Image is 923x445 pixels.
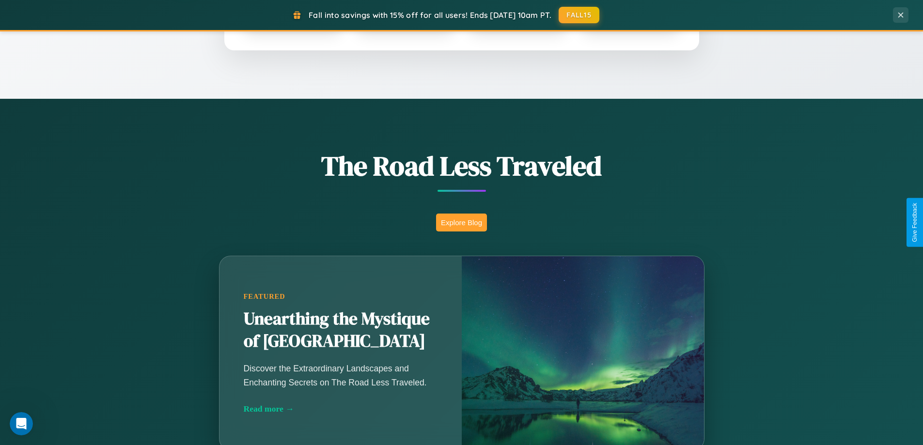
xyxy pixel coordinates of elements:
span: Fall into savings with 15% off for all users! Ends [DATE] 10am PT. [309,10,551,20]
div: Featured [244,292,438,301]
iframe: Intercom live chat [10,412,33,435]
button: FALL15 [559,7,599,23]
div: Give Feedback [911,203,918,242]
h1: The Road Less Traveled [171,147,752,184]
h2: Unearthing the Mystique of [GEOGRAPHIC_DATA] [244,308,438,353]
button: Explore Blog [436,214,487,231]
div: Read more → [244,404,438,414]
p: Discover the Extraordinary Landscapes and Enchanting Secrets on The Road Less Traveled. [244,362,438,389]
